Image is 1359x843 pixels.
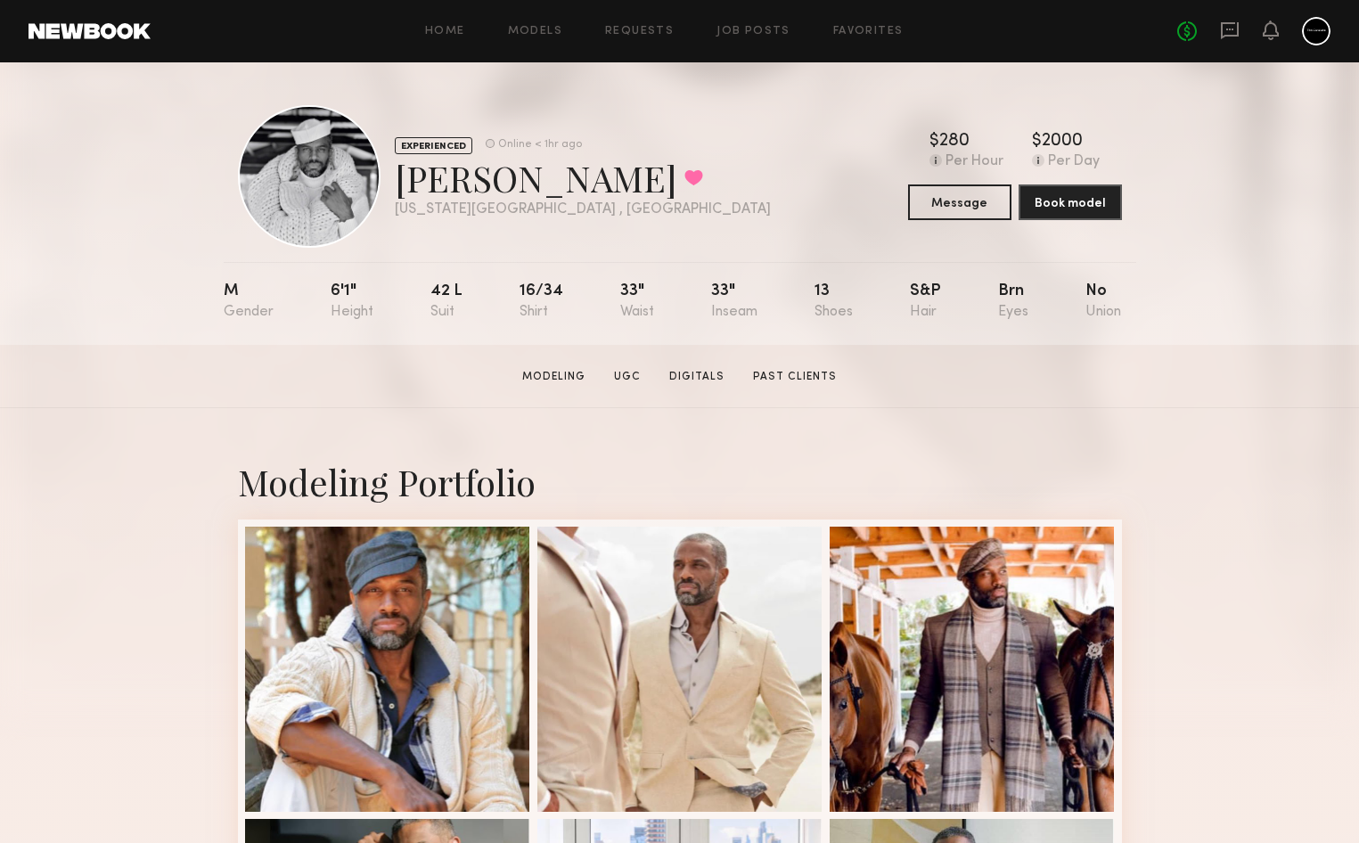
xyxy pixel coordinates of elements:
[515,369,593,385] a: Modeling
[908,184,1011,220] button: Message
[1042,133,1083,151] div: 2000
[498,139,582,151] div: Online < 1hr ago
[430,283,463,320] div: 42 l
[998,283,1028,320] div: Brn
[910,283,941,320] div: S&P
[1085,283,1121,320] div: No
[746,369,844,385] a: Past Clients
[620,283,654,320] div: 33"
[395,202,771,217] div: [US_STATE][GEOGRAPHIC_DATA] , [GEOGRAPHIC_DATA]
[1032,133,1042,151] div: $
[395,137,472,154] div: EXPERIENCED
[1048,154,1100,170] div: Per Day
[520,283,563,320] div: 16/34
[833,26,904,37] a: Favorites
[605,26,674,37] a: Requests
[662,369,732,385] a: Digitals
[939,133,970,151] div: 280
[331,283,373,320] div: 6'1"
[711,283,757,320] div: 33"
[395,154,771,201] div: [PERSON_NAME]
[716,26,790,37] a: Job Posts
[425,26,465,37] a: Home
[1019,184,1122,220] button: Book model
[815,283,853,320] div: 13
[607,369,648,385] a: UGC
[929,133,939,151] div: $
[238,458,1122,505] div: Modeling Portfolio
[224,283,274,320] div: M
[946,154,1003,170] div: Per Hour
[508,26,562,37] a: Models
